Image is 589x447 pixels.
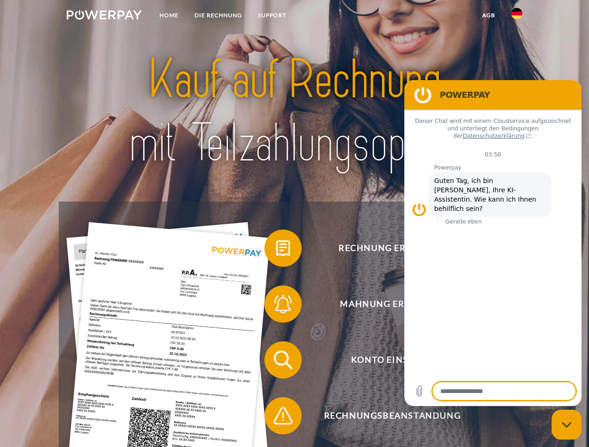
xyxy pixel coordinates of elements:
span: Rechnung erhalten? [278,230,506,267]
img: qb_bill.svg [271,237,295,260]
iframe: Schaltfläche zum Öffnen des Messaging-Fensters; Konversation läuft [552,410,582,440]
button: Rechnung erhalten? [264,230,507,267]
span: Rechnungsbeanstandung [278,397,506,434]
a: DIE RECHNUNG [187,7,250,24]
button: Mahnung erhalten? [264,285,507,323]
span: Mahnung erhalten? [278,285,506,323]
span: Konto einsehen [278,341,506,379]
iframe: Messaging-Fenster [404,80,582,406]
a: Home [152,7,187,24]
img: qb_warning.svg [271,404,295,427]
img: logo-powerpay-white.svg [67,10,142,20]
img: qb_bell.svg [271,292,295,316]
img: title-powerpay_de.svg [89,45,500,178]
img: qb_search.svg [271,348,295,372]
a: agb [474,7,503,24]
img: de [511,8,522,19]
a: SUPPORT [250,7,294,24]
button: Konto einsehen [264,341,507,379]
button: Rechnungsbeanstandung [264,397,507,434]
